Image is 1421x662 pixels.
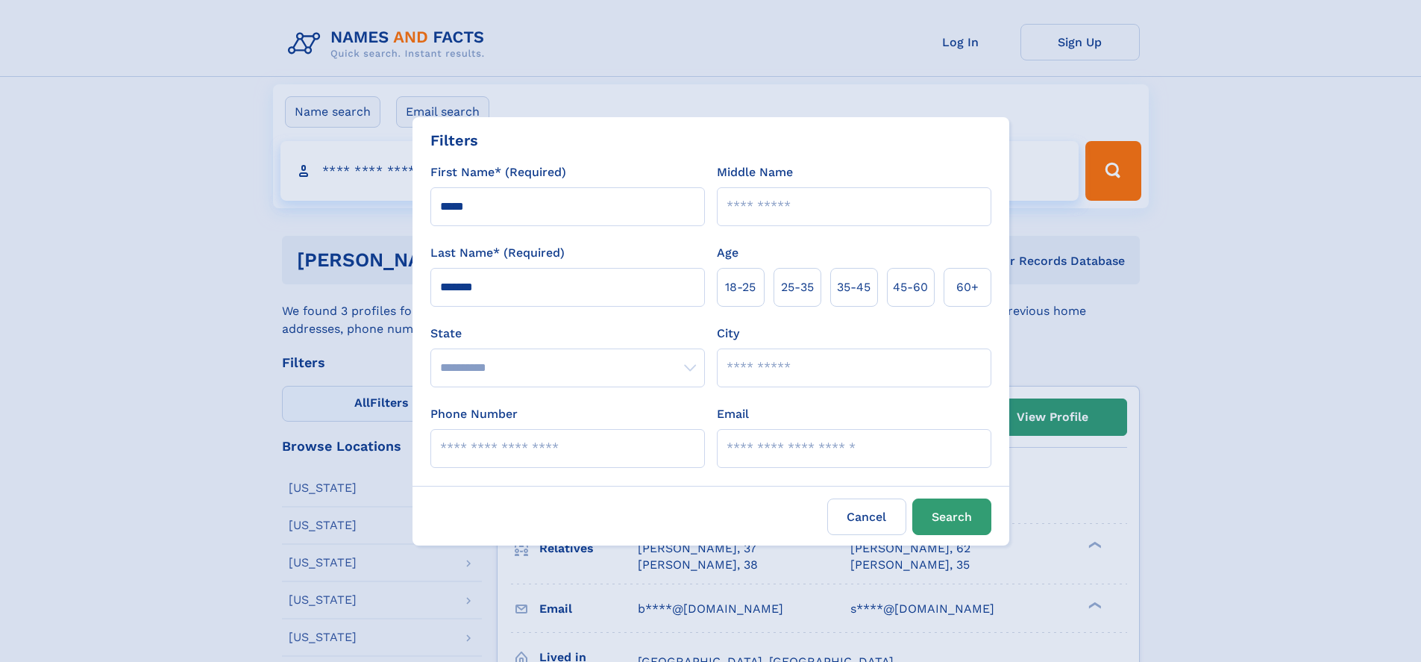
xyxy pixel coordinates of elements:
label: City [717,325,739,343]
label: Phone Number [430,405,518,423]
span: 35‑45 [837,278,871,296]
span: 45‑60 [893,278,928,296]
label: Age [717,244,738,262]
label: Cancel [827,499,906,535]
span: 18‑25 [725,278,756,296]
label: State [430,325,705,343]
label: Last Name* (Required) [430,244,565,262]
label: Middle Name [717,163,793,181]
div: Filters [430,129,478,152]
label: First Name* (Required) [430,163,566,181]
label: Email [717,405,749,423]
button: Search [912,499,991,535]
span: 25‑35 [781,278,814,296]
span: 60+ [956,278,979,296]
